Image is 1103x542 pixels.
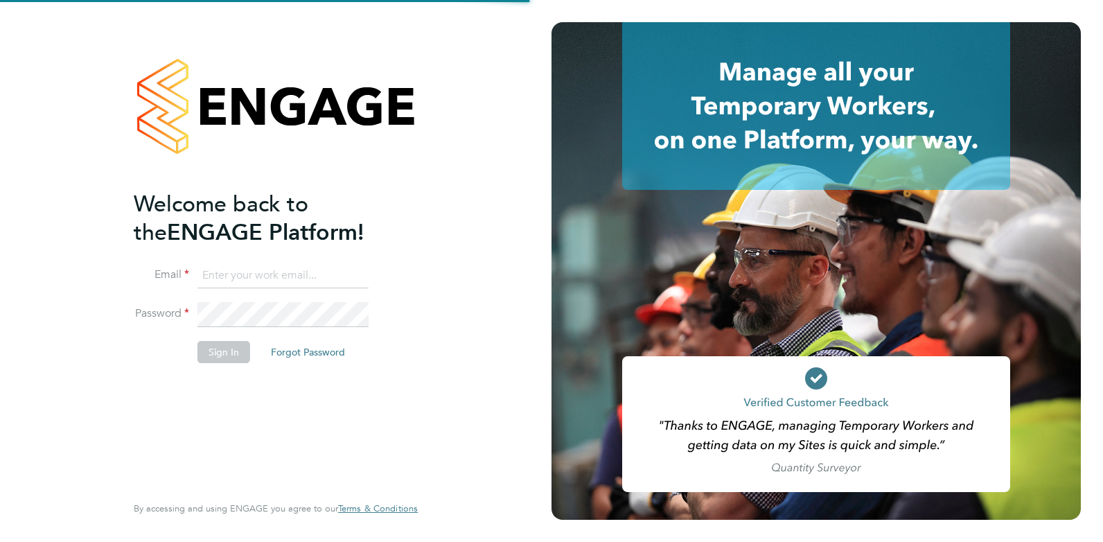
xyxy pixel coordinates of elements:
label: Password [134,306,189,321]
span: Welcome back to the [134,191,308,246]
button: Sign In [197,341,250,363]
button: Forgot Password [260,341,356,363]
span: By accessing and using ENGAGE you agree to our [134,502,418,514]
h2: ENGAGE Platform! [134,190,404,247]
span: Terms & Conditions [338,502,418,514]
a: Terms & Conditions [338,503,418,514]
input: Enter your work email... [197,263,369,288]
label: Email [134,268,189,282]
